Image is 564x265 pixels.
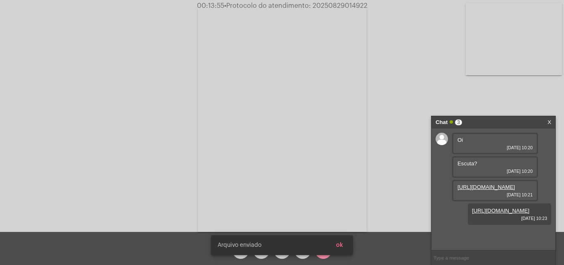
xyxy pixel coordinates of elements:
[197,2,224,9] span: 00:13:55
[457,160,477,167] span: Escuta?
[472,208,529,214] a: [URL][DOMAIN_NAME]
[457,145,533,150] span: [DATE] 10:20
[218,241,261,249] span: Arquivo enviado
[547,116,551,129] a: X
[336,242,343,248] span: ok
[457,184,515,190] a: [URL][DOMAIN_NAME]
[457,169,533,174] span: [DATE] 10:20
[329,238,350,253] button: ok
[472,216,547,221] span: [DATE] 10:23
[457,137,463,143] span: Oi
[431,251,555,265] input: Type a message
[224,2,367,9] span: Protocolo do atendimento: 20250829014922
[457,192,533,197] span: [DATE] 10:21
[436,116,448,129] strong: Chat
[455,119,462,125] span: 3
[224,2,226,9] span: •
[450,120,453,124] span: Online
